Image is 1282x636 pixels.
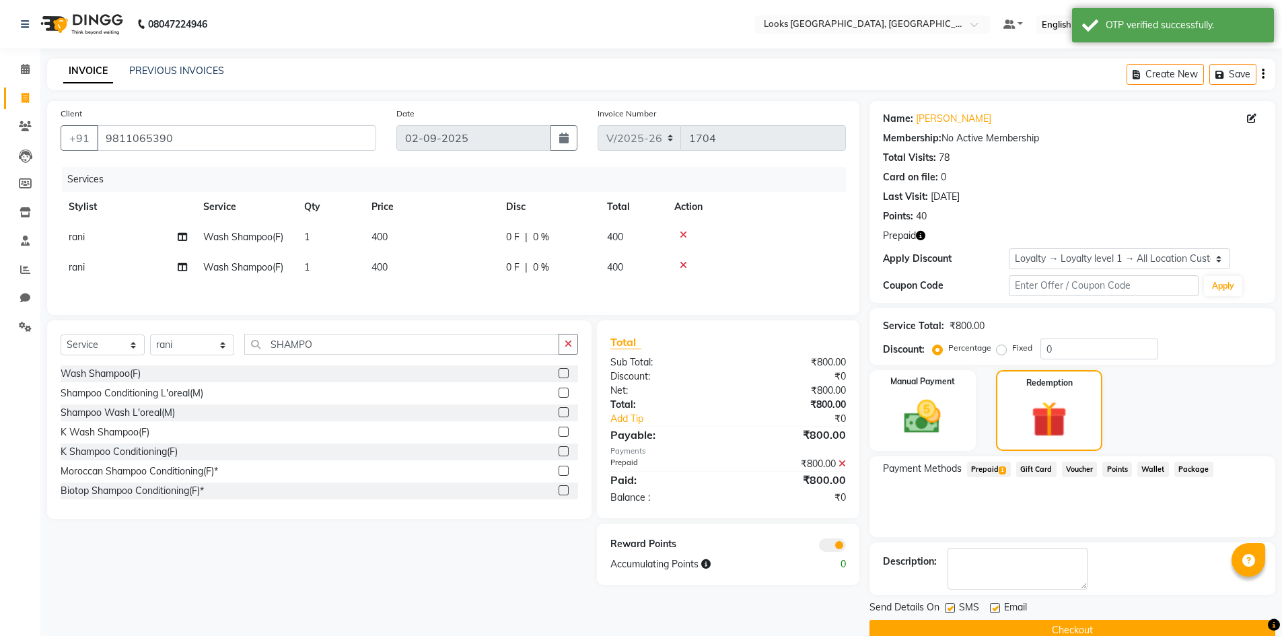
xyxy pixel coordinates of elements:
[883,229,916,243] span: Prepaid
[304,261,310,273] span: 1
[883,131,1262,145] div: No Active Membership
[883,343,925,357] div: Discount:
[1209,64,1256,85] button: Save
[941,170,946,184] div: 0
[600,457,728,471] div: Prepaid
[203,261,283,273] span: Wash Shampoo(F)
[892,396,952,438] img: _cash.svg
[792,557,856,571] div: 0
[600,369,728,384] div: Discount:
[999,466,1006,474] span: 1
[869,600,939,617] span: Send Details On
[97,125,376,151] input: Search by Name/Mobile/Email/Code
[506,230,520,244] span: 0 F
[610,335,641,349] span: Total
[607,261,623,273] span: 400
[598,108,656,120] label: Invoice Number
[363,192,498,222] th: Price
[728,355,856,369] div: ₹800.00
[610,446,845,457] div: Payments
[948,342,991,354] label: Percentage
[1137,462,1169,477] span: Wallet
[1127,64,1204,85] button: Create New
[61,192,195,222] th: Stylist
[195,192,296,222] th: Service
[1016,462,1057,477] span: Gift Card
[533,260,549,275] span: 0 %
[931,190,960,204] div: [DATE]
[1012,342,1032,354] label: Fixed
[1204,276,1242,296] button: Apply
[728,398,856,412] div: ₹800.00
[600,472,728,488] div: Paid:
[600,491,728,505] div: Balance :
[203,231,283,243] span: Wash Shampoo(F)
[62,167,856,192] div: Services
[533,230,549,244] span: 0 %
[371,261,388,273] span: 400
[728,457,856,471] div: ₹800.00
[61,386,203,400] div: Shampoo Conditioning L'oreal(M)
[600,355,728,369] div: Sub Total:
[396,108,415,120] label: Date
[883,462,962,476] span: Payment Methods
[63,59,113,83] a: INVOICE
[244,334,559,355] input: Search or Scan
[1009,275,1199,296] input: Enter Offer / Coupon Code
[61,108,82,120] label: Client
[967,462,1011,477] span: Prepaid
[69,261,85,273] span: rani
[1004,600,1027,617] span: Email
[728,369,856,384] div: ₹0
[129,65,224,77] a: PREVIOUS INVOICES
[61,425,149,439] div: K Wash Shampoo(F)
[607,231,623,243] span: 400
[883,131,941,145] div: Membership:
[728,427,856,443] div: ₹800.00
[61,125,98,151] button: +91
[883,319,944,333] div: Service Total:
[371,231,388,243] span: 400
[600,537,728,552] div: Reward Points
[1020,397,1078,441] img: _gift.svg
[61,484,204,498] div: Biotop Shampoo Conditioning(F)*
[939,151,950,165] div: 78
[61,406,175,420] div: Shampoo Wash L'oreal(M)
[666,192,846,222] th: Action
[916,112,991,126] a: [PERSON_NAME]
[525,230,528,244] span: |
[506,260,520,275] span: 0 F
[61,445,178,459] div: K Shampoo Conditioning(F)
[525,260,528,275] span: |
[34,5,127,43] img: logo
[890,376,955,388] label: Manual Payment
[69,231,85,243] span: rani
[1102,462,1132,477] span: Points
[750,412,856,426] div: ₹0
[600,427,728,443] div: Payable:
[600,557,791,571] div: Accumulating Points
[1106,18,1264,32] div: OTP verified successfully.
[296,192,363,222] th: Qty
[883,151,936,165] div: Total Visits:
[883,190,928,204] div: Last Visit:
[883,252,1009,266] div: Apply Discount
[883,209,913,223] div: Points:
[883,170,938,184] div: Card on file:
[304,231,310,243] span: 1
[883,112,913,126] div: Name:
[728,384,856,398] div: ₹800.00
[959,600,979,617] span: SMS
[148,5,207,43] b: 08047224946
[61,367,141,381] div: Wash Shampoo(F)
[61,464,218,479] div: Moroccan Shampoo Conditioning(F)*
[883,555,937,569] div: Description:
[600,398,728,412] div: Total:
[1026,377,1073,389] label: Redemption
[599,192,666,222] th: Total
[498,192,599,222] th: Disc
[883,279,1009,293] div: Coupon Code
[728,472,856,488] div: ₹800.00
[1062,462,1098,477] span: Voucher
[950,319,985,333] div: ₹800.00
